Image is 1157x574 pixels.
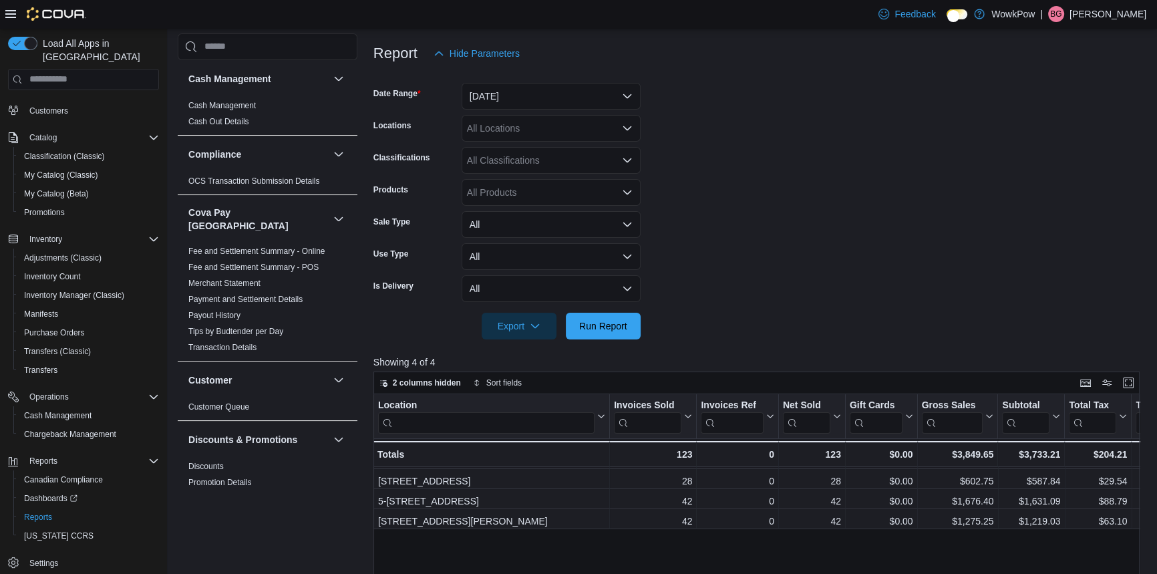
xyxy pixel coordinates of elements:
[19,186,94,202] a: My Catalog (Beta)
[482,313,556,339] button: Export
[850,446,913,462] div: $0.00
[13,184,164,203] button: My Catalog (Beta)
[188,101,256,110] a: Cash Management
[378,400,605,434] button: Location
[19,269,86,285] a: Inventory Count
[614,400,681,412] div: Invoices Sold
[188,148,328,161] button: Compliance
[188,462,224,471] a: Discounts
[24,346,91,357] span: Transfers (Classic)
[13,203,164,222] button: Promotions
[3,128,164,147] button: Catalog
[1069,473,1127,489] div: $29.54
[24,429,116,440] span: Chargeback Management
[701,493,774,509] div: 0
[783,473,841,489] div: 28
[13,342,164,361] button: Transfers (Classic)
[188,263,319,272] a: Fee and Settlement Summary - POS
[850,493,913,509] div: $0.00
[783,400,830,412] div: Net Sold
[3,230,164,249] button: Inventory
[19,362,63,378] a: Transfers
[13,425,164,444] button: Chargeback Management
[24,453,63,469] button: Reports
[850,513,913,529] div: $0.00
[947,19,947,20] span: Dark Mode
[13,527,164,545] button: [US_STATE] CCRS
[331,71,347,87] button: Cash Management
[701,513,774,529] div: 0
[921,400,983,434] div: Gross Sales
[373,184,408,195] label: Products
[921,400,983,412] div: Gross Sales
[24,102,159,118] span: Customers
[450,47,520,60] span: Hide Parameters
[24,290,124,301] span: Inventory Manager (Classic)
[24,170,98,180] span: My Catalog (Classic)
[19,269,159,285] span: Inventory Count
[1040,6,1043,22] p: |
[188,117,249,126] a: Cash Out Details
[850,400,902,412] div: Gift Cards
[1069,400,1116,412] div: Total Tax
[24,188,89,199] span: My Catalog (Beta)
[873,1,941,27] a: Feedback
[19,167,159,183] span: My Catalog (Classic)
[701,446,774,462] div: 0
[13,508,164,527] button: Reports
[13,406,164,425] button: Cash Management
[1002,400,1060,434] button: Subtotal
[24,253,102,263] span: Adjustments (Classic)
[188,310,240,321] span: Payout History
[783,446,841,462] div: 123
[783,513,841,529] div: 42
[373,249,408,259] label: Use Type
[188,100,256,111] span: Cash Management
[19,325,90,341] a: Purchase Orders
[622,155,633,166] button: Open list of options
[188,478,252,487] a: Promotion Details
[24,389,159,405] span: Operations
[490,313,548,339] span: Export
[19,204,159,221] span: Promotions
[947,9,967,20] input: Dark Mode
[373,217,410,227] label: Sale Type
[378,400,595,412] div: Location
[614,446,692,462] div: 123
[373,120,411,131] label: Locations
[462,275,641,302] button: All
[1120,375,1136,391] button: Enter fullscreen
[622,187,633,198] button: Open list of options
[188,148,241,161] h3: Compliance
[188,295,303,304] a: Payment and Settlement Details
[24,365,57,376] span: Transfers
[24,327,85,338] span: Purchase Orders
[19,287,130,303] a: Inventory Manager (Classic)
[19,148,159,164] span: Classification (Classic)
[1050,6,1061,22] span: BG
[188,247,325,256] a: Fee and Settlement Summary - Online
[378,513,605,529] div: [STREET_ADDRESS][PERSON_NAME]
[701,473,774,489] div: 0
[373,45,418,61] h3: Report
[24,555,159,571] span: Settings
[378,473,605,489] div: [STREET_ADDRESS]
[373,355,1148,369] p: Showing 4 of 4
[614,513,692,529] div: 42
[1002,473,1060,489] div: $587.84
[1069,6,1146,22] p: [PERSON_NAME]
[331,146,347,162] button: Compliance
[188,116,249,127] span: Cash Out Details
[188,72,328,86] button: Cash Management
[188,72,271,86] h3: Cash Management
[783,400,830,434] div: Net Sold
[29,392,69,402] span: Operations
[188,206,328,233] h3: Cova Pay [GEOGRAPHIC_DATA]
[701,400,763,434] div: Invoices Ref
[24,309,58,319] span: Manifests
[188,311,240,320] a: Payout History
[24,103,73,119] a: Customers
[1069,493,1127,509] div: $88.79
